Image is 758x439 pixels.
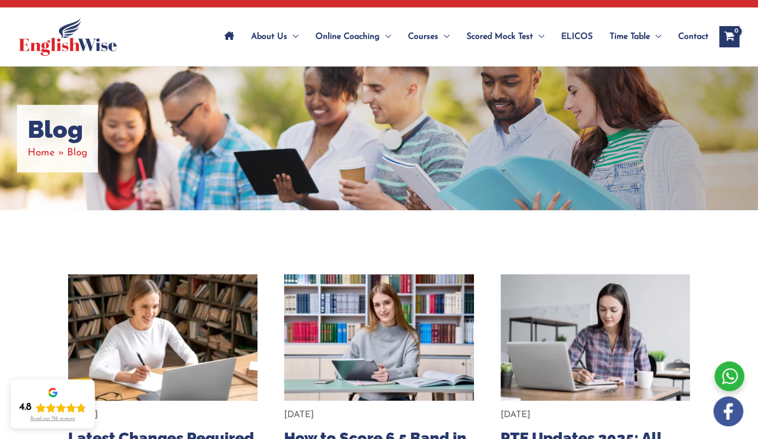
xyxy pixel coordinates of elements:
a: Home [28,148,55,158]
a: Online CoachingMenu Toggle [307,18,399,55]
img: cropped-ew-logo [19,18,117,56]
span: Blog [67,148,87,158]
span: Menu Toggle [287,18,298,55]
a: View Shopping Cart, empty [719,26,739,47]
nav: Breadcrumbs [28,144,87,162]
span: Menu Toggle [533,18,544,55]
span: Time Table [610,18,650,55]
span: Scored Mock Test [467,18,533,55]
img: white-facebook.png [713,396,743,426]
span: [DATE] [501,410,530,419]
h1: Blog [28,115,87,144]
span: Menu Toggle [650,18,661,55]
a: Contact [670,18,709,55]
div: 4.8 [19,401,31,414]
span: Contact [678,18,709,55]
span: Online Coaching [315,18,380,55]
span: Menu Toggle [438,18,449,55]
a: ELICOS [553,18,601,55]
span: ELICOS [561,18,593,55]
span: [DATE] [284,410,314,419]
div: Read our 718 reviews [30,416,75,422]
a: About UsMenu Toggle [243,18,307,55]
nav: Site Navigation: Main Menu [216,18,709,55]
span: Menu Toggle [380,18,391,55]
div: Rating: 4.8 out of 5 [19,401,86,414]
a: Scored Mock TestMenu Toggle [458,18,553,55]
a: CoursesMenu Toggle [399,18,458,55]
a: Time TableMenu Toggle [601,18,670,55]
span: Courses [408,18,438,55]
span: About Us [251,18,287,55]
